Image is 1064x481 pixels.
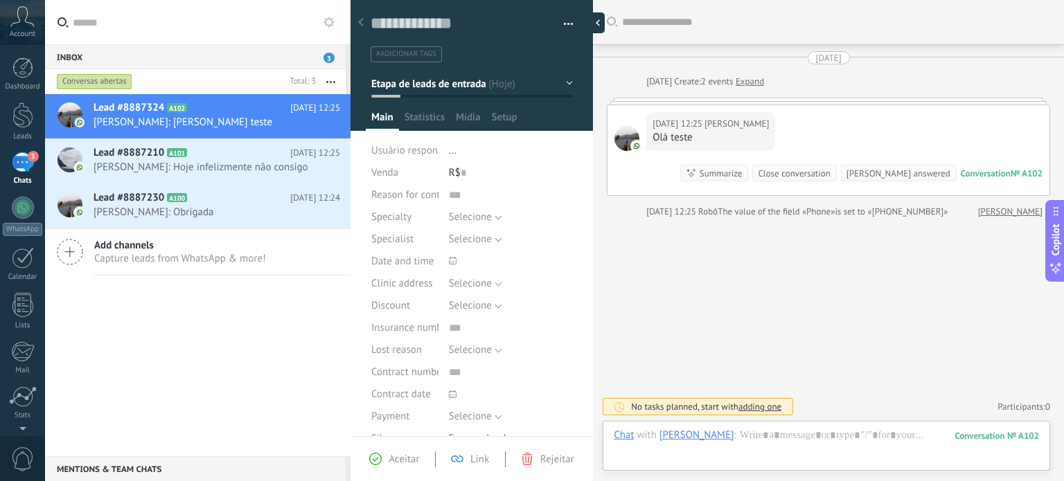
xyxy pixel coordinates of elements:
[389,453,419,466] span: Aceitar
[632,141,641,151] img: com.amocrm.amocrmwa.svg
[167,103,187,112] span: A102
[45,184,351,228] a: Lead #8887230 A100 [DATE] 12:24 [PERSON_NAME]: Obrigada
[94,146,164,160] span: Lead #8887210
[492,111,517,131] span: Setup
[449,277,492,290] span: Selecione
[449,410,492,423] span: Selecione
[94,101,164,115] span: Lead #8887324
[94,191,164,205] span: Lead #8887230
[371,389,431,399] span: Contract date
[3,411,43,420] div: Stats
[449,210,492,224] span: Selecione
[961,167,1011,179] div: Conversation
[371,144,461,157] span: Usuário responsável
[94,252,266,265] span: Capture leads from WhatsApp & more!
[376,49,436,59] span: #adicionar tags
[371,111,393,131] span: Main
[701,75,734,89] span: 2 events
[45,139,351,183] a: Lead #8887210 A101 [DATE] 12:25 [PERSON_NAME]: Hoje infelizmente não consigo
[371,411,409,421] span: Payment
[734,428,736,442] span: :
[700,167,743,180] div: Summarize
[631,401,781,412] div: No tasks planned, start with
[371,367,445,377] span: Contract number
[323,53,335,63] span: 3
[75,208,85,217] img: com.amocrm.amocrmwa.svg
[167,193,187,202] span: A100
[646,75,764,89] div: Create:
[470,453,489,466] span: Link
[94,206,314,219] span: [PERSON_NAME]: Obrigada
[646,205,698,219] div: [DATE] 12:25
[653,131,769,145] div: Olá teste
[28,151,39,162] span: 3
[738,401,781,412] span: adding one
[371,273,438,295] div: Clinic address
[758,167,830,180] div: Close conversation
[3,321,43,330] div: Lists
[449,406,502,428] button: Selecione
[405,111,445,131] span: Statistics
[371,234,414,244] span: Specialist
[449,162,573,184] div: R$
[449,339,502,361] button: Selecione
[75,118,85,127] img: com.amocrm.amocrmwa.svg
[997,401,1050,412] a: Participants:0
[167,148,187,157] span: A101
[371,278,433,289] span: Clinic address
[846,167,950,180] div: [PERSON_NAME] answered
[371,323,451,333] span: Insurance number
[94,239,266,252] span: Add channels
[94,116,314,129] span: [PERSON_NAME]: [PERSON_NAME] teste
[1045,401,1050,412] span: 0
[316,69,346,94] button: More
[371,190,454,200] span: Reason for contact
[637,428,657,442] span: with
[45,94,351,138] a: Lead #8887324 A102 [DATE] 12:25 [PERSON_NAME]: [PERSON_NAME] teste
[3,366,43,375] div: Mail
[371,162,438,184] div: Venda
[57,73,132,90] div: Conversas abertas
[835,205,948,219] span: is set to «[PHONE_NUMBER]»
[45,456,346,481] div: Mentions & Team chats
[1011,167,1043,179] div: № A102
[614,126,639,151] span: Larissa Manso
[449,144,457,157] span: ...
[371,433,388,444] span: File
[978,205,1043,219] a: [PERSON_NAME]
[1049,224,1063,255] span: Copilot
[3,273,43,282] div: Calendar
[449,228,502,251] button: Selecione
[816,51,842,64] div: [DATE]
[449,273,502,295] button: Selecione
[371,428,438,450] div: File
[584,12,605,33] div: Hide
[449,343,492,356] span: Selecione
[290,101,340,115] span: [DATE] 12:25
[285,75,316,89] div: Total: 3
[371,339,438,361] div: Lost reason
[3,132,43,141] div: Leads
[449,206,502,228] button: Selecione
[704,117,769,131] span: Larissa Manso
[449,233,492,246] span: Selecione
[45,44,346,69] div: Inbox
[540,453,574,466] span: Rejeitar
[94,161,314,174] span: [PERSON_NAME]: Hoje infelizmente não consigo
[371,256,434,266] span: Date and time
[290,191,340,205] span: [DATE] 12:24
[718,205,835,219] span: The value of the field «Phone»
[10,30,35,39] span: Account
[371,206,438,228] div: Specialty
[698,206,718,217] span: Robô
[456,111,481,131] span: Mídia
[449,295,502,317] button: Selecione
[3,82,43,91] div: Dashboard
[75,163,85,172] img: com.amocrm.amocrmwa.svg
[371,295,438,317] div: Discount
[371,345,422,355] span: Lost reason
[371,300,410,311] span: Discount
[371,228,438,251] div: Specialist
[371,184,438,206] div: Reason for contact
[736,75,764,89] a: Expand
